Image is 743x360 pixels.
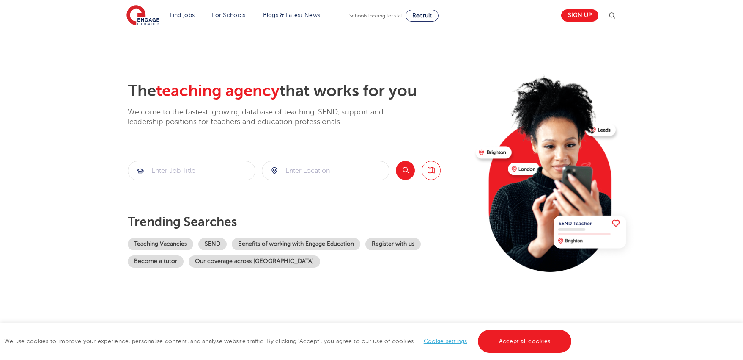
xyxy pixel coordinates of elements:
[424,338,467,344] a: Cookie settings
[478,330,572,353] a: Accept all cookies
[365,238,421,250] a: Register with us
[128,161,255,180] input: Submit
[189,255,320,268] a: Our coverage across [GEOGRAPHIC_DATA]
[561,9,598,22] a: Sign up
[406,10,439,22] a: Recruit
[263,12,321,18] a: Blogs & Latest News
[4,338,573,344] span: We use cookies to improve your experience, personalise content, and analyse website traffic. By c...
[262,161,389,180] div: Submit
[170,12,195,18] a: Find jobs
[262,161,389,180] input: Submit
[128,107,407,127] p: Welcome to the fastest-growing database of teaching, SEND, support and leadership positions for t...
[349,13,404,19] span: Schools looking for staff
[128,214,469,230] p: Trending searches
[128,81,469,101] h2: The that works for you
[212,12,245,18] a: For Schools
[396,161,415,180] button: Search
[128,238,193,250] a: Teaching Vacancies
[156,82,280,100] span: teaching agency
[128,255,184,268] a: Become a tutor
[126,5,159,26] img: Engage Education
[412,12,432,19] span: Recruit
[198,238,227,250] a: SEND
[232,238,360,250] a: Benefits of working with Engage Education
